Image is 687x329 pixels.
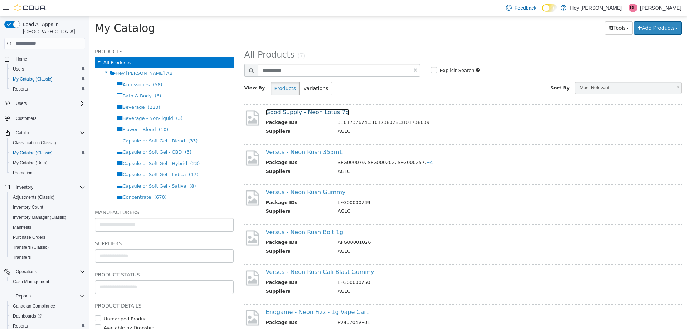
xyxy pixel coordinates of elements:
a: Most Relevant [486,66,592,78]
a: Manifests [10,223,34,232]
span: Reports [13,292,85,300]
a: Customers [13,114,39,123]
span: Transfers [10,253,85,262]
td: P240704VP01 [243,303,576,311]
h5: Product Details [5,285,144,294]
span: DF [630,4,636,12]
th: Package IDs [176,262,243,271]
td: 3101737674,3101738028,3101738039 [243,102,576,111]
span: Accessories [33,66,60,71]
a: Canadian Compliance [10,302,58,310]
span: +4 [337,143,343,149]
span: My Catalog (Classic) [10,149,85,157]
td: AGLC [243,191,576,200]
span: Cash Management [10,277,85,286]
img: missing-image.png [155,173,171,190]
button: Promotions [7,168,88,178]
span: Promotions [13,170,35,176]
span: Canadian Compliance [10,302,85,310]
a: Transfers [10,253,34,262]
span: (3) [96,133,102,138]
label: Explicit Search [349,50,385,58]
span: My Catalog (Classic) [13,150,53,156]
th: Suppliers [176,231,243,240]
span: Feedback [515,4,536,11]
button: Variations [210,66,243,79]
span: Classification (Classic) [13,140,56,146]
h5: Manufacturers [5,192,144,200]
a: Feedback [503,1,539,15]
button: Classification (Classic) [7,138,88,148]
p: Hey [PERSON_NAME] [570,4,622,12]
button: Users [7,64,88,74]
span: My Catalog [5,5,65,18]
td: AGLC [243,151,576,160]
span: Users [16,101,27,106]
span: My Catalog (Beta) [13,160,48,166]
button: Tools [516,5,543,18]
span: Cash Management [13,279,49,285]
td: AGLC [243,231,576,240]
span: Catalog [16,130,30,136]
th: Suppliers [176,271,243,280]
span: Manifests [13,224,31,230]
span: Purchase Orders [13,234,45,240]
button: Operations [13,267,40,276]
span: Beverage - Non-liquid [33,99,83,105]
a: Dashboards [10,312,44,320]
a: My Catalog (Classic) [10,149,55,157]
button: Reports [7,84,88,94]
a: Inventory Manager (Classic) [10,213,69,222]
button: Adjustments (Classic) [7,192,88,202]
span: Transfers (Classic) [10,243,85,252]
a: Users [10,65,27,73]
small: (7) [208,36,216,43]
span: Transfers [13,255,31,260]
h5: Product Status [5,254,144,262]
th: Suppliers [176,191,243,200]
p: [PERSON_NAME] [640,4,681,12]
button: Canadian Compliance [7,301,88,311]
span: All Products [14,43,41,49]
label: Unmapped Product [13,299,59,306]
span: Transfers (Classic) [13,245,49,250]
a: Cash Management [10,277,52,286]
span: My Catalog (Beta) [10,159,85,167]
h5: Suppliers [5,223,144,231]
th: Package IDs [176,303,243,311]
button: My Catalog (Classic) [7,74,88,84]
span: Hey [PERSON_NAME] AB [26,54,83,59]
span: Inventory Count [13,204,43,210]
span: Manifests [10,223,85,232]
a: My Catalog (Beta) [10,159,50,167]
span: (3) [87,99,93,105]
p: | [624,4,626,12]
a: Adjustments (Classic) [10,193,57,202]
a: Promotions [10,169,38,177]
button: Catalog [1,128,88,138]
button: Inventory [13,183,36,192]
a: Classification (Classic) [10,139,59,147]
span: Users [13,99,85,108]
td: AGLC [243,311,576,320]
img: Cova [14,4,47,11]
th: Package IDs [176,222,243,231]
th: Suppliers [176,111,243,120]
span: Inventory [16,184,33,190]
button: Cash Management [7,277,88,287]
a: Reports [10,85,31,93]
a: Versus - Neon Rush Bolt 1g [176,212,254,219]
span: View By [155,69,176,74]
span: Reports [10,85,85,93]
button: My Catalog (Classic) [7,148,88,158]
span: Capsule or Soft Gel - CBD [33,133,92,138]
span: Inventory Manager (Classic) [13,214,67,220]
span: Beverage [33,88,55,93]
th: Package IDs [176,102,243,111]
button: Home [1,54,88,64]
span: My Catalog (Classic) [13,76,53,82]
span: (223) [58,88,71,93]
span: (33) [99,122,108,127]
span: (10) [69,110,79,116]
a: Dashboards [7,311,88,321]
